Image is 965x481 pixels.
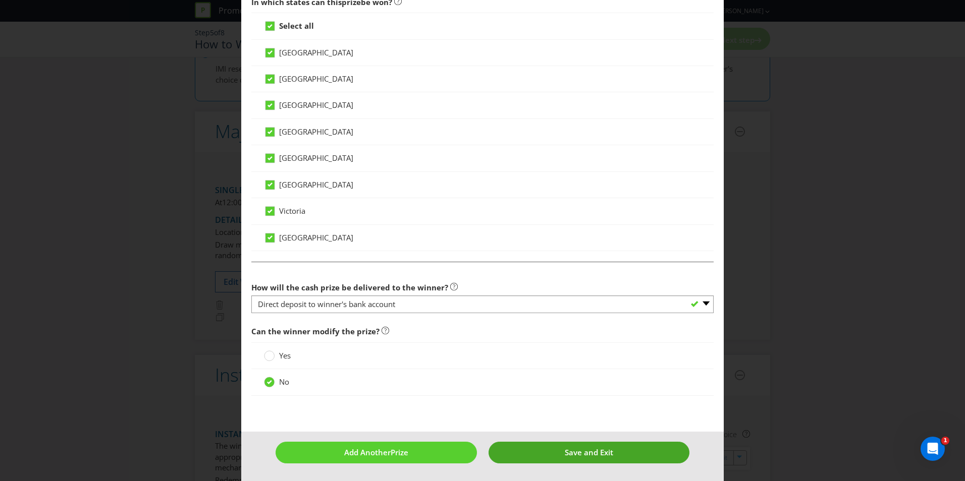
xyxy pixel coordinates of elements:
span: [GEOGRAPHIC_DATA] [279,47,353,57]
span: Add Another [344,447,391,457]
span: [GEOGRAPHIC_DATA] [279,127,353,137]
span: [GEOGRAPHIC_DATA] [279,232,353,243]
span: Victoria [279,206,305,216]
button: Save and Exit [489,442,690,463]
span: How will the cash prize be delivered to the winner? [251,282,448,292]
span: Yes [279,350,291,360]
span: Save and Exit [565,447,613,457]
strong: Select all [279,21,314,31]
span: [GEOGRAPHIC_DATA] [279,153,353,163]
iframe: Intercom live chat [921,437,945,461]
span: 1 [941,437,949,445]
button: Add AnotherPrize [276,442,477,463]
span: [GEOGRAPHIC_DATA] [279,179,353,190]
span: Can the winner modify the prize? [251,326,380,336]
span: [GEOGRAPHIC_DATA] [279,74,353,84]
span: Prize [391,447,408,457]
span: [GEOGRAPHIC_DATA] [279,100,353,110]
span: No [279,377,289,387]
